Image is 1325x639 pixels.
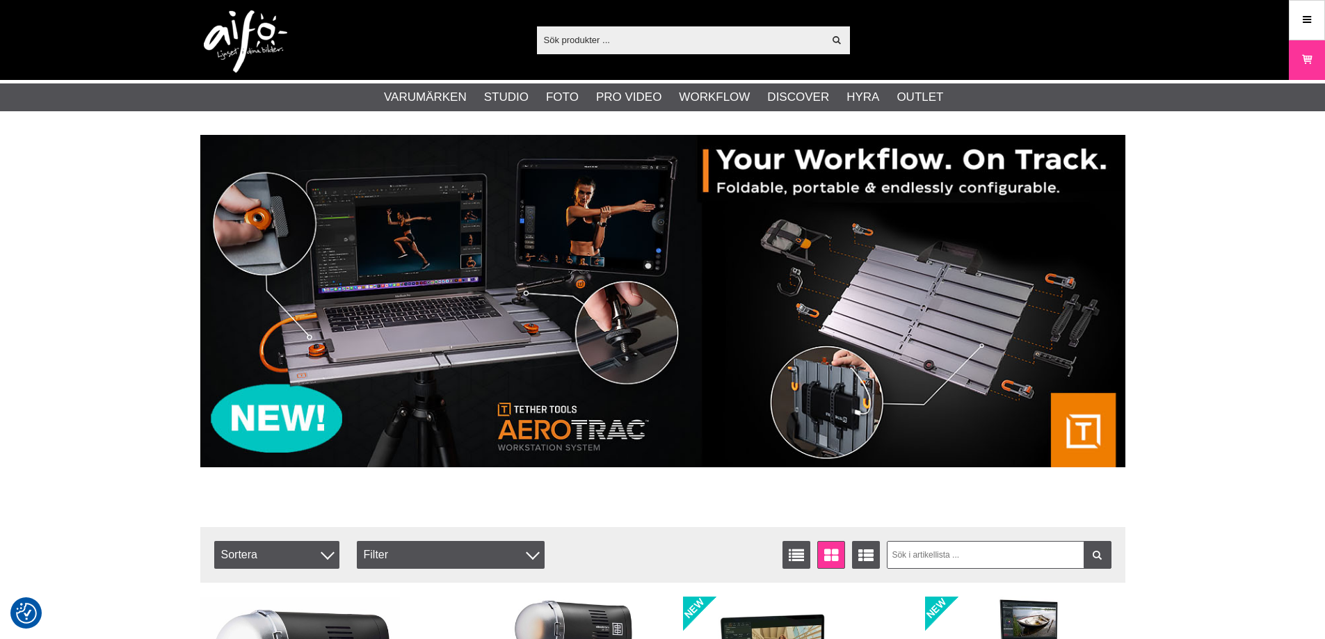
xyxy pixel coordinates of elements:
[1084,541,1111,569] a: Filtrera
[887,541,1111,569] input: Sök i artikellista ...
[852,541,880,569] a: Utökad listvisning
[16,603,37,624] img: Revisit consent button
[546,88,579,106] a: Foto
[200,135,1125,467] img: Annons:007 banner-header-aerotrac-1390x500.jpg
[817,541,845,569] a: Fönstervisning
[596,88,661,106] a: Pro Video
[484,88,529,106] a: Studio
[767,88,829,106] a: Discover
[204,10,287,73] img: logo.png
[357,541,545,569] div: Filter
[214,541,339,569] span: Sortera
[846,88,879,106] a: Hyra
[679,88,750,106] a: Workflow
[897,88,943,106] a: Outlet
[782,541,810,569] a: Listvisning
[16,601,37,626] button: Samtyckesinställningar
[537,29,824,50] input: Sök produkter ...
[384,88,467,106] a: Varumärken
